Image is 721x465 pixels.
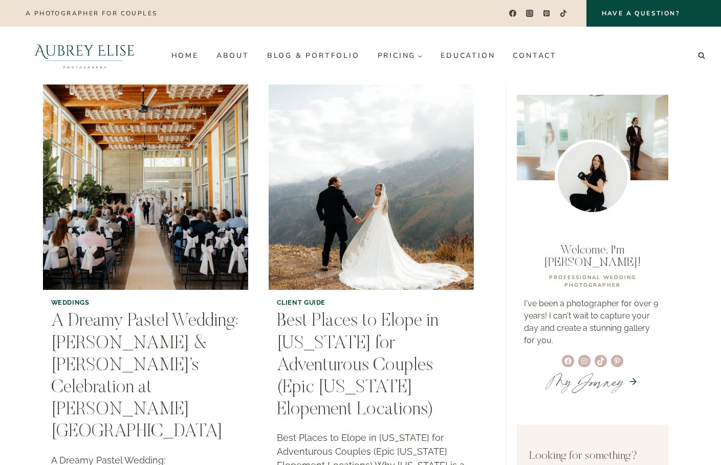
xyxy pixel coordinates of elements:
[539,6,554,21] a: Pinterest
[573,367,624,396] em: Journey
[43,84,248,290] img: A Dreamy Pastel Wedding: Anna & Aaron’s Celebration at Weber Basin Water Conservancy Learning Garden
[51,312,238,441] a: A Dreamy Pastel Wedding: [PERSON_NAME] & [PERSON_NAME]’s Celebration at [PERSON_NAME][GEOGRAPHIC_...
[258,48,368,64] a: Blog & Portfolio
[505,6,520,21] a: Facebook
[368,48,432,64] a: Pricing
[547,367,624,396] a: MyJourney
[162,48,207,64] a: Home
[277,299,326,306] a: Client Guide
[378,52,423,59] span: Pricing
[269,84,474,290] img: Best Places to Elope in Utah for Adventurous Couples (Epic Utah Elopement Locations)
[529,448,656,465] p: Looking for something?
[555,139,630,215] img: Utah wedding photographer Aubrey Williams
[504,48,566,64] a: Contact
[524,244,660,269] p: Welcome, I'm [PERSON_NAME]!
[26,10,157,17] p: A photographer for couples
[524,298,660,347] p: I've been a photographer for over 9 years! I can't wait to capture your day and create a stunning...
[556,6,571,21] a: TikTok
[51,299,90,306] a: Weddings
[694,49,709,63] button: View Search Form
[277,312,439,419] a: Best Places to Elope in [US_STATE] for Adventurous Couples (Epic [US_STATE] Elopement Locations)
[162,48,565,64] nav: Primary
[207,48,258,64] a: About
[524,274,660,289] p: professional WEDDING PHOTOGRAPHER
[432,48,504,64] a: Education
[522,6,537,21] a: Instagram
[12,27,157,84] img: Aubrey Elise Photography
